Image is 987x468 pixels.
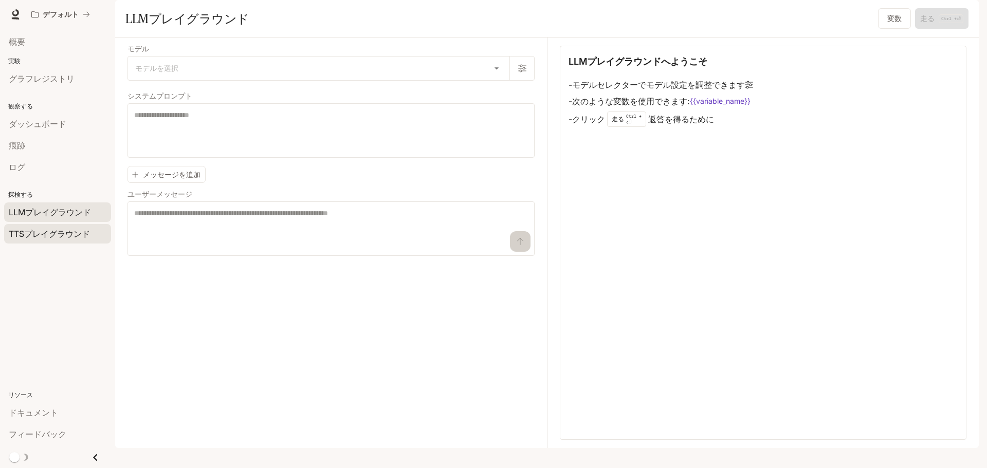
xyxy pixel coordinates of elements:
font: モデルを選択 [135,64,178,72]
font: メッセージを追加 [143,170,200,179]
font: - [569,114,572,124]
font: システムプロンプト [127,91,192,100]
font: デフォルト [43,10,79,18]
font: 変数 [887,14,902,23]
font: 次のような変数を使用できます: [572,96,690,106]
font: モデルセレクターでモデル設定を調整できます [572,80,745,90]
font: 走る [612,115,624,123]
font: ⏎ [626,119,631,126]
button: 変数 [878,8,911,29]
font: モデル [127,44,149,53]
font: ユーザーメッセージ [127,190,192,198]
font: Ctrl + [626,114,642,119]
font: クリック [572,114,605,124]
font: 返答を得るために [648,114,714,124]
font: LLMプレイグラウンド [125,11,249,26]
font: LLMプレイグラウンドへようこそ [569,56,707,67]
code: {{variable_name}} [690,96,751,106]
button: すべてのワークスペース [27,4,95,25]
button: メッセージを追加 [127,166,206,183]
font: - [569,80,572,90]
font: - [569,96,572,106]
div: モデルを選択 [128,57,509,80]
